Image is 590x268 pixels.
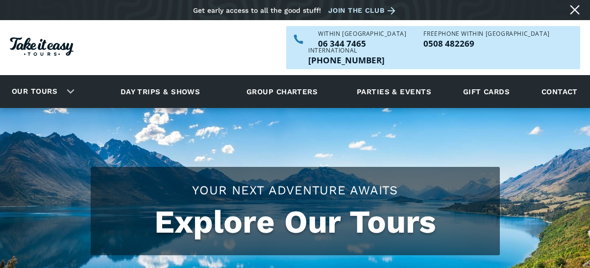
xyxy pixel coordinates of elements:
a: Our tours [4,80,65,103]
a: Gift cards [458,78,515,105]
img: Take it easy Tours logo [10,37,74,56]
p: [PHONE_NUMBER] [308,56,385,64]
a: Call us within NZ on 063447465 [318,39,406,48]
a: Call us outside of NZ on +6463447465 [308,56,385,64]
a: Parties & events [352,78,436,105]
div: Freephone WITHIN [GEOGRAPHIC_DATA] [423,31,549,37]
h1: Explore Our Tours [100,204,490,241]
a: Call us freephone within NZ on 0508482269 [423,39,549,48]
a: Day trips & shows [108,78,213,105]
h2: Your Next Adventure Awaits [100,182,490,199]
a: Group charters [234,78,330,105]
a: Homepage [10,32,74,63]
p: 06 344 7465 [318,39,406,48]
div: International [308,48,385,54]
div: Get early access to all the good stuff! [193,6,321,14]
a: Contact [537,78,583,105]
p: 0508 482269 [423,39,549,48]
a: Join the club [328,4,399,17]
div: WITHIN [GEOGRAPHIC_DATA] [318,31,406,37]
a: Close message [567,2,583,18]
